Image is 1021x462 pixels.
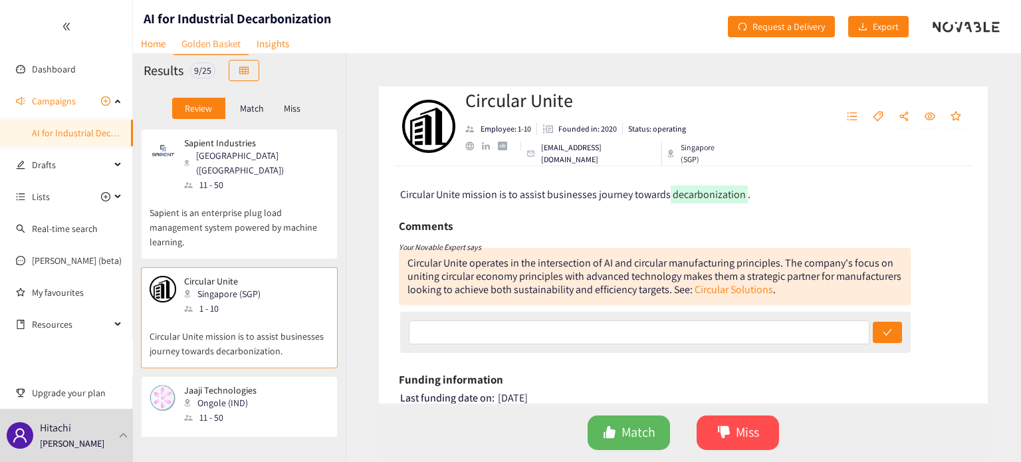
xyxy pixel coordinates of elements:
span: table [239,66,249,76]
p: Review [185,103,212,114]
li: Status [623,123,686,135]
span: Last funding date on: [400,391,495,405]
p: Circular Unite mission is to assist businesses journey towards decarbonization. [150,316,329,358]
button: tag [866,106,890,128]
span: Export [873,19,899,34]
p: Match [240,103,264,114]
div: 9 / 25 [190,62,215,78]
p: Jaaji Technologies [184,385,257,396]
h2: Circular Unite [465,87,733,114]
img: Snapshot of the company's website [150,276,176,302]
button: dislikeMiss [697,415,779,450]
span: Drafts [32,152,110,178]
button: star [944,106,968,128]
a: Golden Basket [173,33,249,55]
a: AI for Industrial Decarbonization [32,127,161,139]
button: redoRequest a Delivery [728,16,835,37]
p: Sapient is an enterprise plug load management system powered by machine learning. [150,192,329,249]
span: Upgrade your plan [32,380,122,406]
span: edit [16,160,25,170]
span: Request a Delivery [752,19,825,34]
button: share-alt [892,106,916,128]
span: Campaigns [32,88,76,114]
span: share-alt [899,111,909,123]
span: sound [16,96,25,106]
div: [GEOGRAPHIC_DATA] ([GEOGRAPHIC_DATA]) [184,148,328,177]
li: Employees [465,123,537,135]
a: website [465,142,482,150]
div: チャットウィジェット [805,318,1021,462]
span: trophy [16,388,25,398]
button: eye [918,106,942,128]
span: star [951,111,961,123]
span: download [858,22,867,33]
span: eye [925,111,935,123]
span: . [748,187,750,201]
span: book [16,320,25,329]
p: Founded in: 2020 [558,123,617,135]
a: My favourites [32,279,122,306]
iframe: Chat Widget [805,318,1021,462]
span: Match [622,422,655,443]
p: Employee: 1-10 [481,123,531,135]
div: 11 - 50 [184,177,328,192]
div: 11 - 50 [184,410,265,425]
span: dislike [717,425,731,441]
i: Your Novable Expert says [399,242,481,252]
span: Lists [32,183,50,210]
span: like [603,425,616,441]
span: Resources [32,311,110,338]
img: Company Logo [402,100,455,153]
button: table [229,60,259,81]
div: Ongole (IND) [184,396,265,410]
button: downloadExport [848,16,909,37]
a: crunchbase [498,142,514,150]
a: Dashboard [32,63,76,75]
button: unordered-list [840,106,864,128]
span: redo [738,22,747,33]
p: [PERSON_NAME] [40,436,104,451]
a: [PERSON_NAME] (beta) [32,255,122,267]
div: Circular Unite operates in the intersection of AI and circular manufacturing principles. The comp... [407,256,901,296]
button: likeMatch [588,415,670,450]
span: double-left [62,22,71,31]
div: Singapore (SGP) [667,142,733,166]
mark: decarbonization [671,185,748,203]
p: [EMAIL_ADDRESS][DOMAIN_NAME] [541,142,656,166]
a: Home [133,33,173,54]
span: Miss [736,422,759,443]
p: Circular Unite [184,276,261,287]
img: Snapshot of the company's website [150,138,176,164]
p: Status: operating [628,123,686,135]
span: Circular Unite mission is to assist businesses journey towards [400,187,671,201]
div: Singapore (SGP) [184,287,269,301]
p: Hitachi [40,419,71,436]
span: unordered-list [16,192,25,201]
div: 1 - 10 [184,301,269,316]
a: linkedin [482,142,498,150]
h2: Results [144,61,183,80]
span: user [12,427,28,443]
h1: AI for Industrial Decarbonization [144,9,331,28]
a: Circular Solutions [695,283,773,296]
li: Founded in year [537,123,623,135]
span: plus-circle [101,192,110,201]
h6: Funding information [399,370,503,390]
a: Insights [249,33,297,54]
p: Miss [284,103,300,114]
h6: Comments [399,216,453,236]
span: tag [873,111,883,123]
img: Snapshot of the company's website [150,385,176,411]
a: Real-time search [32,223,98,235]
p: Sapient Industries [184,138,320,148]
span: plus-circle [101,96,110,106]
span: unordered-list [847,111,857,123]
div: [DATE] [400,392,968,405]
